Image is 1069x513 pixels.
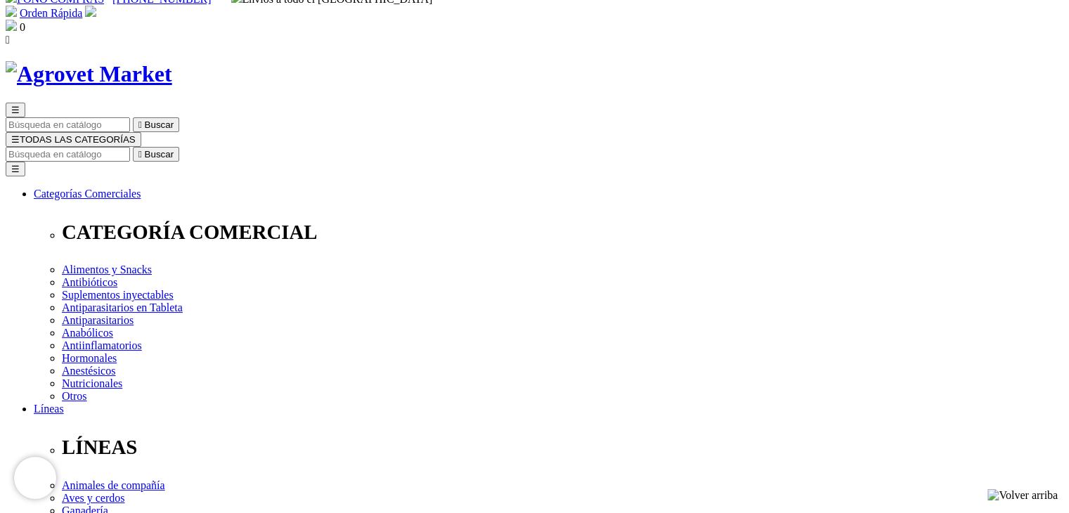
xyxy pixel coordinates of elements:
input: Buscar [6,147,130,162]
a: Hormonales [62,352,117,364]
a: Alimentos y Snacks [62,264,152,275]
i:  [6,34,10,46]
span: Buscar [145,119,174,130]
img: Volver arriba [987,489,1058,502]
a: Nutricionales [62,377,122,389]
a: Líneas [34,403,64,415]
p: LÍNEAS [62,436,1063,459]
a: Acceda a su cuenta de cliente [85,7,96,19]
a: Orden Rápida [20,7,82,19]
p: CATEGORÍA COMERCIAL [62,221,1063,244]
button:  Buscar [133,147,179,162]
button: ☰TODAS LAS CATEGORÍAS [6,132,141,147]
a: Animales de compañía [62,479,165,491]
a: Antiparasitarios en Tableta [62,301,183,313]
span: 0 [20,21,25,33]
img: shopping-cart.svg [6,6,17,17]
iframe: Brevo live chat [14,457,56,499]
img: Agrovet Market [6,61,172,87]
a: Anabólicos [62,327,113,339]
button: ☰ [6,103,25,117]
span: ☰ [11,105,20,115]
a: Antiparasitarios [62,314,134,326]
a: Antibióticos [62,276,117,288]
span: Buscar [145,149,174,160]
a: Categorías Comerciales [34,188,141,200]
input: Buscar [6,117,130,132]
button:  Buscar [133,117,179,132]
a: Antiinflamatorios [62,339,142,351]
i:  [138,119,142,130]
i:  [138,149,142,160]
a: Anestésicos [62,365,115,377]
span: ☰ [11,134,20,145]
img: user.svg [85,6,96,17]
button: ☰ [6,162,25,176]
a: Aves y cerdos [62,492,124,504]
a: Otros [62,390,87,402]
img: shopping-bag.svg [6,20,17,31]
a: Suplementos inyectables [62,289,174,301]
